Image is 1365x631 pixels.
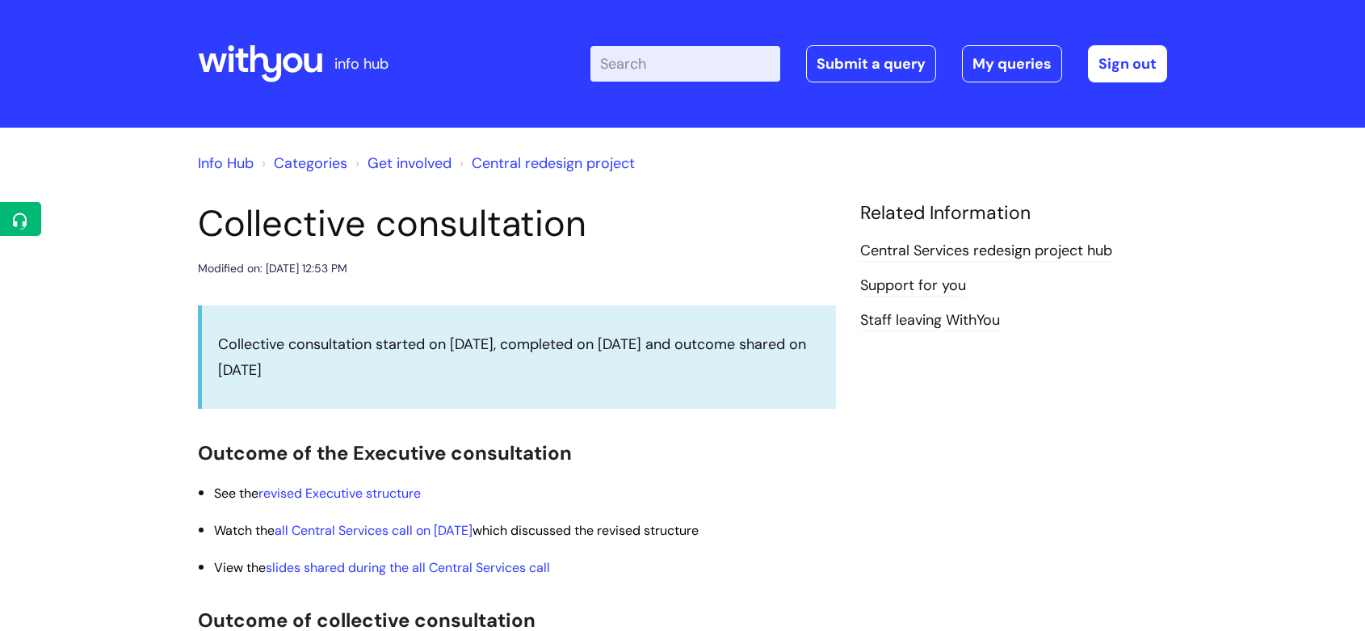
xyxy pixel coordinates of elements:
a: Staff leaving WithYou [860,310,1000,331]
a: Sign out [1088,45,1167,82]
a: Central Services redesign project hub [860,241,1112,262]
a: Info Hub [198,154,254,173]
input: Search [590,46,780,82]
a: all Central Services call on [DATE] [275,522,472,539]
li: Central redesign project [456,150,635,176]
a: Central redesign project [472,154,635,173]
p: Collective consultation started on [DATE], completed on [DATE] and outcome shared on [DATE] [218,331,820,384]
a: My queries [962,45,1062,82]
li: Get involved [351,150,451,176]
h1: Collective consultation [198,202,836,246]
a: Submit a query [806,45,936,82]
span: See the [214,485,421,502]
a: slides shared during the all Central Services call [266,559,550,576]
div: Modified on: [DATE] 12:53 PM [198,259,347,279]
a: Support for you [860,276,966,297]
li: Solution home [258,150,347,176]
p: info hub [334,51,388,77]
span: Watch the which discussed the revised structure [214,522,699,539]
div: | - [590,45,1167,82]
span: Outcome of the Executive consultation [198,440,572,465]
a: revised Executive structure [258,485,421,502]
h4: Related Information [860,202,1167,225]
a: Categories [274,154,347,173]
span: View the [214,559,550,576]
a: Get involved [367,154,451,173]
